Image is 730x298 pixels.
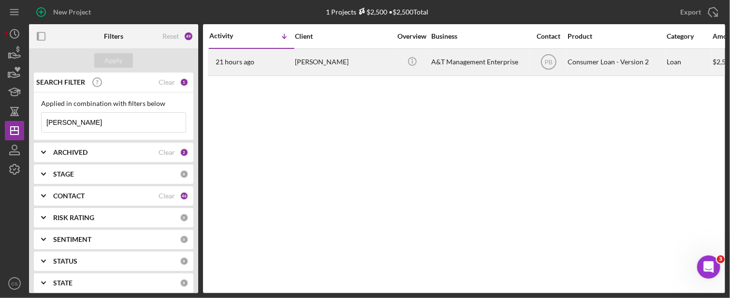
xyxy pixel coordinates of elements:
[159,149,175,156] div: Clear
[53,214,94,222] b: RISK RATING
[180,148,189,157] div: 2
[431,32,528,40] div: Business
[356,8,387,16] div: $2,500
[394,32,430,40] div: Overview
[53,170,74,178] b: STAGE
[104,32,123,40] b: Filters
[180,279,189,287] div: 0
[29,2,101,22] button: New Project
[159,192,175,200] div: Clear
[667,49,712,75] div: Loan
[11,281,17,286] text: CS
[431,49,528,75] div: A&T Management Enterprise
[326,8,428,16] div: 1 Projects • $2,500 Total
[180,257,189,266] div: 0
[94,53,133,68] button: Apply
[295,32,392,40] div: Client
[36,78,85,86] b: SEARCH FILTER
[159,78,175,86] div: Clear
[180,213,189,222] div: 0
[667,32,712,40] div: Category
[53,149,88,156] b: ARCHIVED
[697,255,720,279] iframe: Intercom live chat
[41,100,186,107] div: Applied in combination with filters below
[568,49,664,75] div: Consumer Loan - Version 2
[53,2,91,22] div: New Project
[544,59,552,66] text: PB
[180,170,189,179] div: 0
[5,274,24,293] button: CS
[105,53,123,68] div: Apply
[680,2,701,22] div: Export
[295,49,392,75] div: [PERSON_NAME]
[162,32,179,40] div: Reset
[530,32,567,40] div: Contact
[184,31,193,41] div: 49
[53,279,73,287] b: STATE
[671,2,725,22] button: Export
[717,255,725,263] span: 3
[180,78,189,87] div: 1
[53,257,77,265] b: STATUS
[209,32,252,40] div: Activity
[568,32,664,40] div: Product
[53,192,85,200] b: CONTACT
[180,192,189,200] div: 46
[53,236,91,243] b: SENTIMENT
[216,58,254,66] time: 2025-09-15 18:13
[180,235,189,244] div: 0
